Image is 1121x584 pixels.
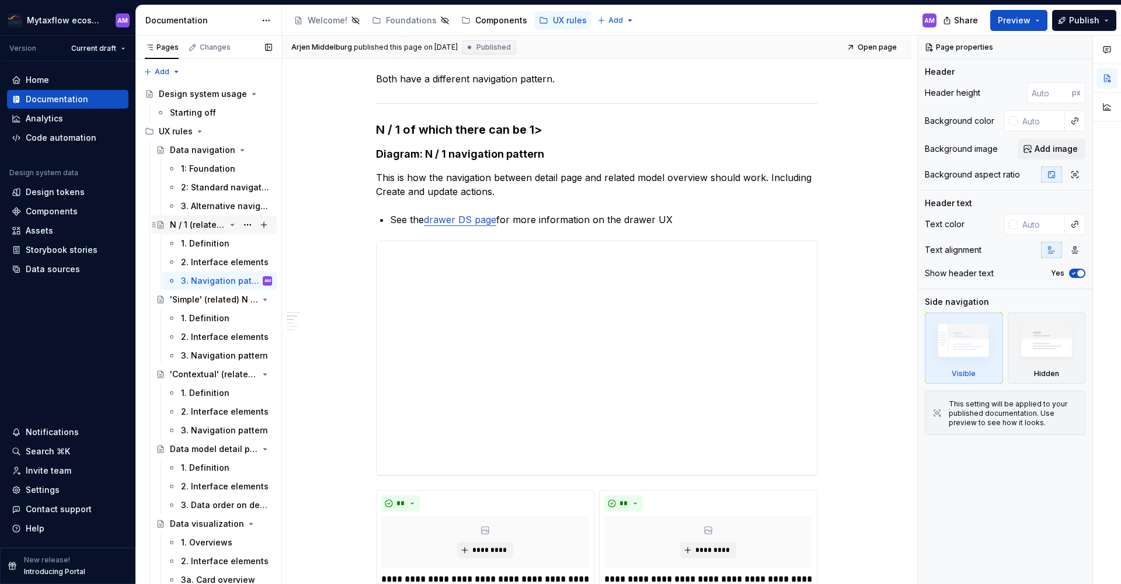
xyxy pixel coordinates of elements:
[26,523,44,534] div: Help
[8,13,22,27] img: 2b570930-f1d9-4b40-aa54-872073a29139.png
[376,72,817,86] p: Both have a different navigation pattern.
[386,15,437,26] div: Foundations
[145,43,179,52] div: Pages
[24,567,85,576] p: Introducing Portal
[925,218,965,230] div: Text color
[7,500,128,519] button: Contact support
[937,10,986,31] button: Share
[162,421,277,440] a: 3. Navigation pattern
[7,90,128,109] a: Documentation
[954,15,978,26] span: Share
[7,519,128,538] button: Help
[1052,10,1116,31] button: Publish
[7,442,128,461] button: Search ⌘K
[7,423,128,442] button: Notifications
[264,275,271,287] div: AM
[1034,369,1059,378] div: Hidden
[925,312,1003,384] div: Visible
[26,225,53,237] div: Assets
[181,256,269,268] div: 2. Interface elements
[367,11,454,30] a: Foundations
[925,66,955,78] div: Header
[162,178,277,197] a: 2: Standard navigation pattern
[26,186,85,198] div: Design tokens
[476,43,511,52] span: Published
[289,9,591,32] div: Page tree
[181,238,229,249] div: 1. Definition
[181,499,270,511] div: 3. Data order on detail page
[162,496,277,515] a: 3. Data order on detail page
[26,244,98,256] div: Storybook stories
[291,43,352,52] span: Arjen Middelburg
[162,384,277,402] a: 1. Definition
[181,331,269,343] div: 2. Interface elements
[7,71,128,89] a: Home
[170,518,244,530] div: Data visualization
[26,503,92,515] div: Contact support
[27,15,102,26] div: Mytaxflow ecosystem
[7,221,128,240] a: Assets
[457,11,532,30] a: Components
[26,206,78,217] div: Components
[534,11,591,30] a: UX rules
[181,537,232,548] div: 1. Overviews
[1018,214,1065,235] input: Auto
[181,200,270,212] div: 3. Alternative navigation patterns
[181,387,229,399] div: 1. Definition
[843,39,902,55] a: Open page
[159,126,193,137] div: UX rules
[1069,15,1099,26] span: Publish
[424,214,496,225] a: drawer DS page
[26,465,71,477] div: Invite team
[2,8,133,33] button: Mytaxflow ecosystemAM
[376,121,817,138] h3: N / 1 of which there can be 1>
[162,309,277,328] a: 1. Definition
[71,44,116,53] span: Current draft
[162,477,277,496] a: 2. Interface elements
[354,43,458,52] div: published this page on [DATE]
[594,12,638,29] button: Add
[181,275,260,287] div: 3. Navigation pattern
[181,350,268,361] div: 3. Navigation pattern
[181,182,270,193] div: 2: Standard navigation pattern
[998,15,1031,26] span: Preview
[1027,82,1072,103] input: Auto
[1035,143,1078,155] span: Add image
[140,122,277,141] div: UX rules
[66,40,131,57] button: Current draft
[162,533,277,552] a: 1. Overviews
[924,16,935,25] div: AM
[162,253,277,272] a: 2. Interface elements
[170,144,235,156] div: Data navigation
[181,312,229,324] div: 1. Definition
[200,43,231,52] div: Changes
[1008,312,1086,384] div: Hidden
[26,132,96,144] div: Code automation
[26,74,49,86] div: Home
[925,244,981,256] div: Text alignment
[151,515,277,533] a: Data visualization
[162,328,277,346] a: 2. Interface elements
[7,481,128,499] a: Settings
[925,87,980,99] div: Header height
[7,183,128,201] a: Design tokens
[151,215,277,234] a: N / 1 (related) data model
[151,290,277,309] a: 'Simple' (related) N / N data model
[26,484,60,496] div: Settings
[925,169,1020,180] div: Background aspect ratio
[7,202,128,221] a: Components
[162,159,277,178] a: 1: Foundation
[1018,110,1065,131] input: Auto
[26,113,63,124] div: Analytics
[117,16,128,25] div: AM
[7,109,128,128] a: Analytics
[608,16,623,25] span: Add
[151,365,277,384] a: 'Contextual' (related) N / N data model
[990,10,1047,31] button: Preview
[289,11,365,30] a: Welcome!
[140,85,277,103] a: Design system usage
[24,555,70,565] p: New release!
[162,458,277,477] a: 1. Definition
[151,440,277,458] a: Data model detail page
[1018,138,1085,159] button: Add image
